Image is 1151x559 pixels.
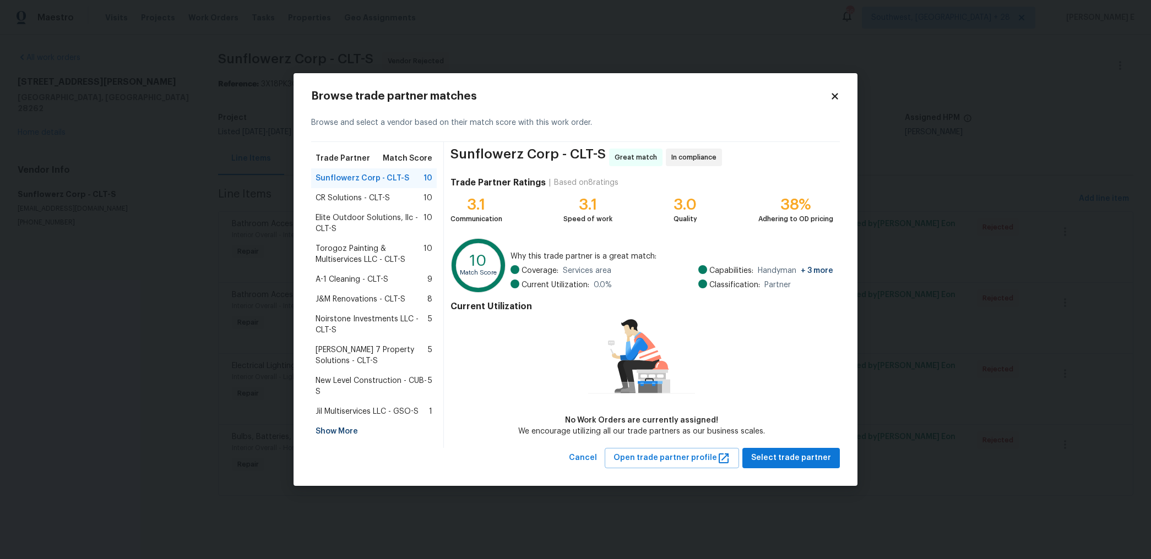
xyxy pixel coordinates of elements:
span: Elite Outdoor Solutions, llc - CLT-S [316,212,424,234]
span: New Level Construction - CUB-S [316,375,428,397]
span: Handyman [758,265,833,276]
div: 3.1 [563,199,612,210]
div: Communication [450,213,502,224]
span: Sunflowerz Corp - CLT-S [316,173,409,184]
div: Show More [311,421,437,441]
div: Adhering to OD pricing [758,213,833,224]
span: 10 [424,243,432,265]
div: Browse and select a vendor based on their match score with this work order. [311,104,840,142]
span: Why this trade partner is a great match: [511,251,833,262]
span: Torogoz Painting & Multiservices LLC - CLT-S [316,243,424,265]
div: | [546,177,554,188]
span: Select trade partner [751,451,831,465]
span: + 3 more [801,267,833,275]
span: CR Solutions - CLT-S [316,193,390,204]
span: Sunflowerz Corp - CLT-S [450,149,606,166]
h4: Current Utilization [450,301,833,312]
span: Trade Partner [316,153,370,164]
span: 9 [427,274,432,285]
div: We encourage utilizing all our trade partners as our business scales. [518,426,765,437]
button: Select trade partner [742,448,840,468]
div: Speed of work [563,213,612,224]
div: Quality [674,213,697,224]
span: Open trade partner profile [613,451,730,465]
span: Noirstone Investments LLC - CLT-S [316,314,428,336]
span: 10 [424,212,432,234]
div: 38% [758,199,833,210]
span: Partner [764,279,791,291]
span: 0.0 % [594,279,612,291]
span: [PERSON_NAME] 7 Property Solutions - CLT-S [316,344,428,366]
span: Classification: [709,279,760,291]
h2: Browse trade partner matches [311,91,830,102]
span: Great match [615,152,661,163]
span: A-1 Cleaning - CLT-S [316,274,388,285]
span: Current Utilization: [522,279,589,291]
span: Match Score [383,153,432,164]
div: 3.0 [674,199,697,210]
span: Jil Multiservices LLC - GSO-S [316,406,419,417]
span: 5 [428,375,432,397]
div: No Work Orders are currently assigned! [518,415,765,426]
span: J&M Renovations - CLT-S [316,294,405,305]
span: 5 [428,314,432,336]
span: 1 [429,406,432,417]
h4: Trade Partner Ratings [450,177,546,188]
span: 10 [424,193,432,204]
span: 8 [427,294,432,305]
span: In compliance [671,152,721,163]
span: Cancel [569,451,597,465]
button: Open trade partner profile [605,448,739,468]
text: 10 [470,253,487,268]
text: Match Score [460,270,497,276]
div: 3.1 [450,199,502,210]
span: Services area [563,265,611,276]
span: 5 [428,344,432,366]
button: Cancel [564,448,601,468]
span: Capabilities: [709,265,753,276]
span: 10 [424,173,432,184]
span: Coverage: [522,265,558,276]
div: Based on 8 ratings [554,177,618,188]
